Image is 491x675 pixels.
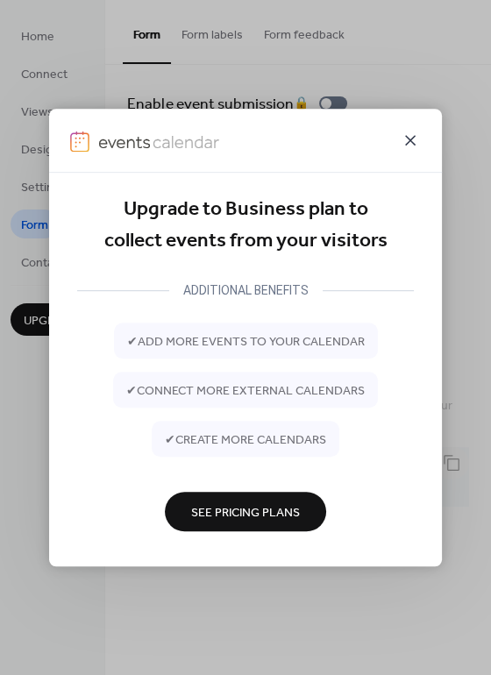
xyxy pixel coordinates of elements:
div: ADDITIONAL BENEFITS [169,280,323,301]
img: logo-type [98,131,219,153]
span: ✔ create more calendars [165,430,326,449]
span: ✔ add more events to your calendar [127,332,365,351]
span: ✔ connect more external calendars [126,381,365,400]
div: Upgrade to Business plan to collect events from your visitors [77,194,414,258]
img: logo-icon [70,131,89,153]
span: See Pricing Plans [191,503,300,522]
button: See Pricing Plans [165,492,326,531]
